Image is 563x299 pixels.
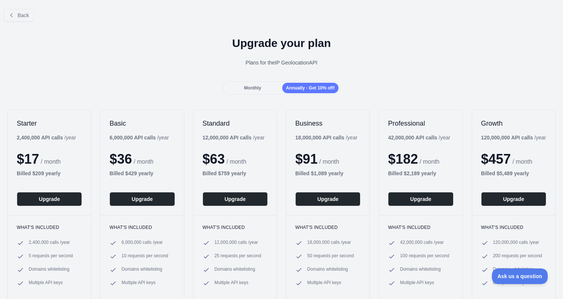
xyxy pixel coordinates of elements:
[388,134,450,141] div: / year
[388,119,453,128] h2: Professional
[481,134,546,141] div: / year
[481,119,546,128] h2: Growth
[492,268,548,284] iframe: Toggle Customer Support
[481,135,533,141] b: 120,000,000 API calls
[295,151,318,167] span: $ 91
[388,151,418,167] span: $ 182
[295,135,344,141] b: 18,000,000 API calls
[388,135,437,141] b: 42,000,000 API calls
[295,134,357,141] div: / year
[295,119,360,128] h2: Business
[203,151,225,167] span: $ 63
[481,151,511,167] span: $ 457
[203,119,268,128] h2: Standard
[203,134,265,141] div: / year
[203,135,252,141] b: 12,000,000 API calls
